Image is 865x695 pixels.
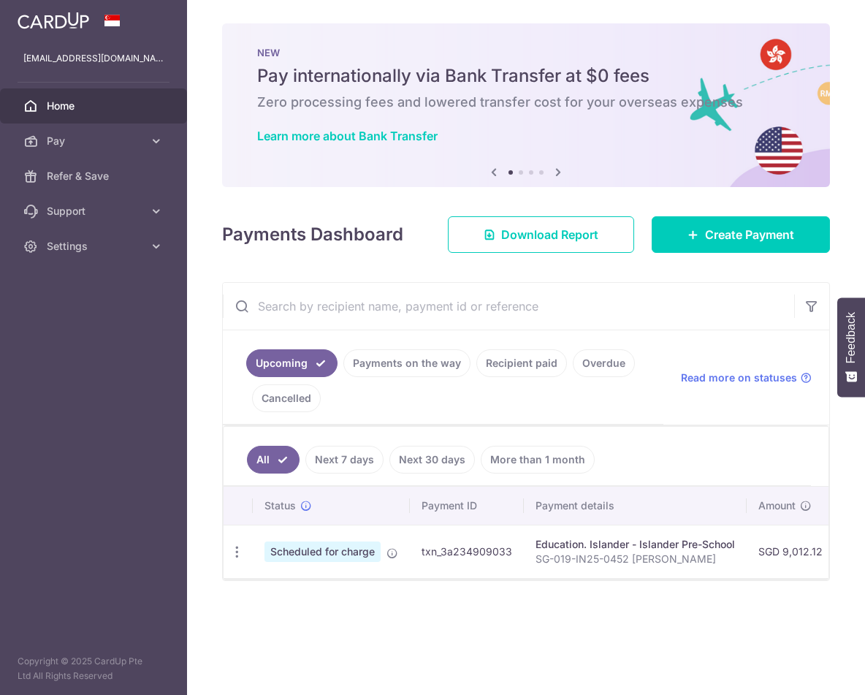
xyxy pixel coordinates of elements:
[573,349,635,377] a: Overdue
[837,297,865,397] button: Feedback - Show survey
[845,312,858,363] span: Feedback
[222,221,403,248] h4: Payments Dashboard
[652,216,830,253] a: Create Payment
[536,537,735,552] div: Education. Islander - Islander Pre-School
[257,129,438,143] a: Learn more about Bank Transfer
[247,446,300,474] a: All
[343,349,470,377] a: Payments on the way
[410,487,524,525] th: Payment ID
[47,204,143,219] span: Support
[264,498,296,513] span: Status
[410,525,524,578] td: txn_3a234909033
[264,542,381,562] span: Scheduled for charge
[23,51,164,66] p: [EMAIL_ADDRESS][DOMAIN_NAME]
[47,169,143,183] span: Refer & Save
[222,23,830,187] img: Bank transfer banner
[389,446,475,474] a: Next 30 days
[681,371,812,385] a: Read more on statuses
[448,216,634,253] a: Download Report
[257,47,795,58] p: NEW
[476,349,567,377] a: Recipient paid
[536,552,735,566] p: SG-019-IN25-0452 [PERSON_NAME]
[705,226,794,243] span: Create Payment
[481,446,595,474] a: More than 1 month
[47,99,143,113] span: Home
[246,349,338,377] a: Upcoming
[257,64,795,88] h5: Pay internationally via Bank Transfer at $0 fees
[252,384,321,412] a: Cancelled
[47,134,143,148] span: Pay
[747,525,834,578] td: SGD 9,012.12
[681,371,797,385] span: Read more on statuses
[47,239,143,254] span: Settings
[18,12,89,29] img: CardUp
[501,226,598,243] span: Download Report
[524,487,747,525] th: Payment details
[257,94,795,111] h6: Zero processing fees and lowered transfer cost for your overseas expenses
[758,498,796,513] span: Amount
[223,283,794,330] input: Search by recipient name, payment id or reference
[305,446,384,474] a: Next 7 days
